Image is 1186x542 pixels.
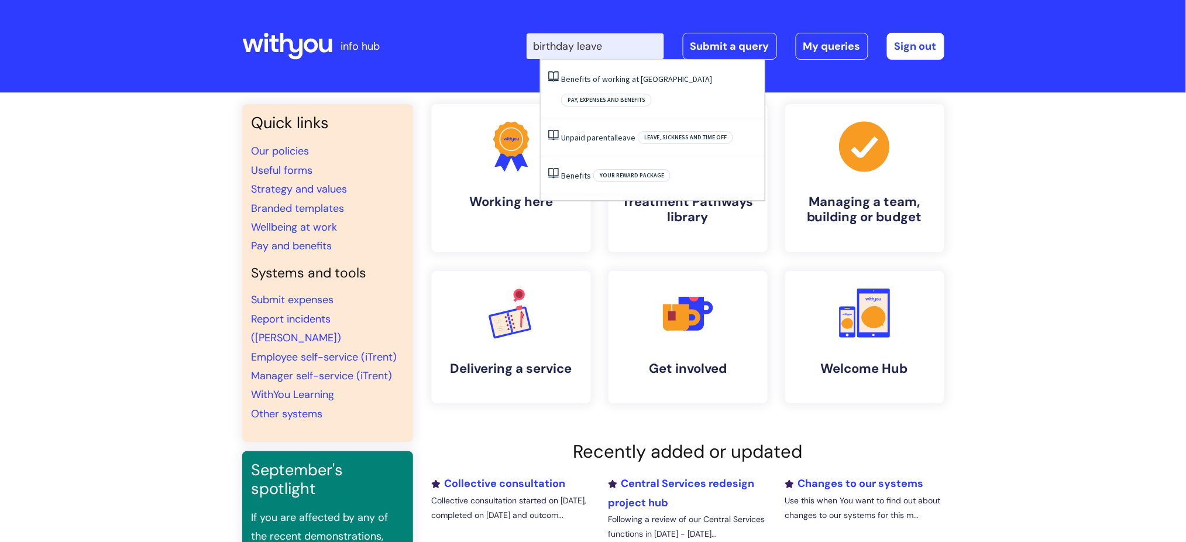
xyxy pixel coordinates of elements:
[252,220,338,234] a: Wellbeing at work
[795,361,935,376] h4: Welcome Hub
[252,369,393,383] a: Manager self-service (iTrent)
[785,104,944,252] a: Managing a team, building or budget
[252,114,404,132] h3: Quick links
[618,194,758,225] h4: Treatment Pathways library
[252,461,404,499] h3: September's spotlight
[252,163,313,177] a: Useful forms
[252,182,348,196] a: Strategy and values
[527,33,664,59] input: Search
[252,265,404,282] h4: Systems and tools
[638,131,733,144] span: Leave, sickness and time off
[561,170,591,181] a: Benefits
[441,361,582,376] h4: Delivering a service
[432,441,944,462] h2: Recently added or updated
[593,169,671,182] span: Your reward package
[252,407,323,421] a: Other systems
[252,387,335,402] a: WithYou Learning
[432,271,591,403] a: Delivering a service
[341,37,380,56] p: info hub
[441,194,582,210] h4: Working here
[252,239,332,253] a: Pay and benefits
[785,476,923,490] a: Changes to our systems
[785,493,944,523] p: Use this when You want to find out about changes to our systems for this m...
[561,132,635,143] a: Unpaid parentalleave
[252,144,310,158] a: Our policies
[608,512,767,541] p: Following a review of our Central Services functions in [DATE] - [DATE]...
[527,33,944,60] div: | -
[561,94,652,107] span: Pay, expenses and benefits
[796,33,868,60] a: My queries
[432,476,566,490] a: Collective consultation
[432,493,591,523] p: Collective consultation started on [DATE], completed on [DATE] and outcom...
[561,74,712,84] a: Benefits of working at [GEOGRAPHIC_DATA]
[683,33,777,60] a: Submit a query
[252,293,334,307] a: Submit expenses
[795,194,935,225] h4: Managing a team, building or budget
[432,104,591,252] a: Working here
[252,201,345,215] a: Branded templates
[616,132,635,143] span: leave
[887,33,944,60] a: Sign out
[252,312,342,345] a: Report incidents ([PERSON_NAME])
[608,476,754,509] a: Central Services redesign project hub
[618,361,758,376] h4: Get involved
[252,350,397,364] a: Employee self-service (iTrent)
[785,271,944,403] a: Welcome Hub
[609,271,768,403] a: Get involved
